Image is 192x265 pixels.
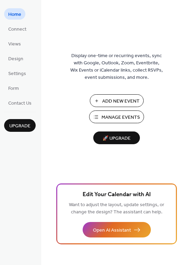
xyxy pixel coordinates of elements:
[4,8,25,20] a: Home
[93,131,140,144] button: 🚀 Upgrade
[4,82,23,94] a: Form
[101,114,140,121] span: Manage Events
[8,100,32,107] span: Contact Us
[69,200,164,217] span: Want to adjust the layout, update settings, or change the design? The assistant can help.
[8,70,26,77] span: Settings
[70,52,163,81] span: Display one-time or recurring events, sync with Google, Outlook, Zoom, Eventbrite, Wix Events or ...
[8,41,21,48] span: Views
[4,53,27,64] a: Design
[83,190,151,200] span: Edit Your Calendar with AI
[93,227,131,234] span: Open AI Assistant
[9,123,31,130] span: Upgrade
[8,11,21,18] span: Home
[4,97,36,108] a: Contact Us
[97,134,136,143] span: 🚀 Upgrade
[4,119,36,132] button: Upgrade
[4,38,25,49] a: Views
[83,222,151,237] button: Open AI Assistant
[8,55,23,63] span: Design
[90,94,144,107] button: Add New Event
[8,26,26,33] span: Connect
[4,67,30,79] a: Settings
[102,98,140,105] span: Add New Event
[8,85,19,92] span: Form
[89,110,144,123] button: Manage Events
[4,23,31,34] a: Connect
